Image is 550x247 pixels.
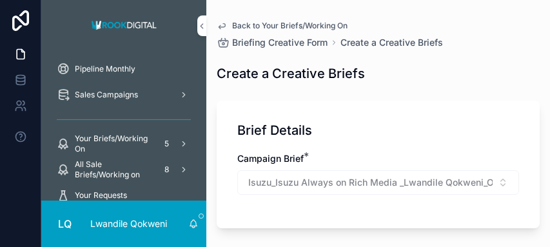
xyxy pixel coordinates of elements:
a: Sales Campaigns [49,83,199,106]
span: All Sale Briefs/Working on [75,159,153,180]
span: Briefing Creative Form [232,36,328,49]
div: 5 [159,136,174,152]
span: Your Requests [75,190,127,201]
h1: Create a Creative Briefs [217,64,365,83]
h1: Brief Details [237,121,312,139]
p: Lwandile Qokweni [90,217,167,230]
a: Back to Your Briefs/Working On [217,21,348,31]
div: scrollable content [41,52,206,201]
img: App logo [88,15,161,36]
span: Pipeline Monthly [75,64,135,74]
div: 8 [159,162,174,177]
a: Create a Creative Briefs [340,36,443,49]
span: Campaign Brief [237,153,304,164]
a: Pipeline Monthly [49,57,199,81]
span: Back to Your Briefs/Working On [232,21,348,31]
span: Sales Campaigns [75,90,138,100]
a: Your Requests [49,184,199,207]
span: Your Briefs/Working On [75,133,153,154]
a: Your Briefs/Working On5 [49,132,199,155]
a: All Sale Briefs/Working on8 [49,158,199,181]
span: LQ [58,216,72,232]
a: Briefing Creative Form [217,36,328,49]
